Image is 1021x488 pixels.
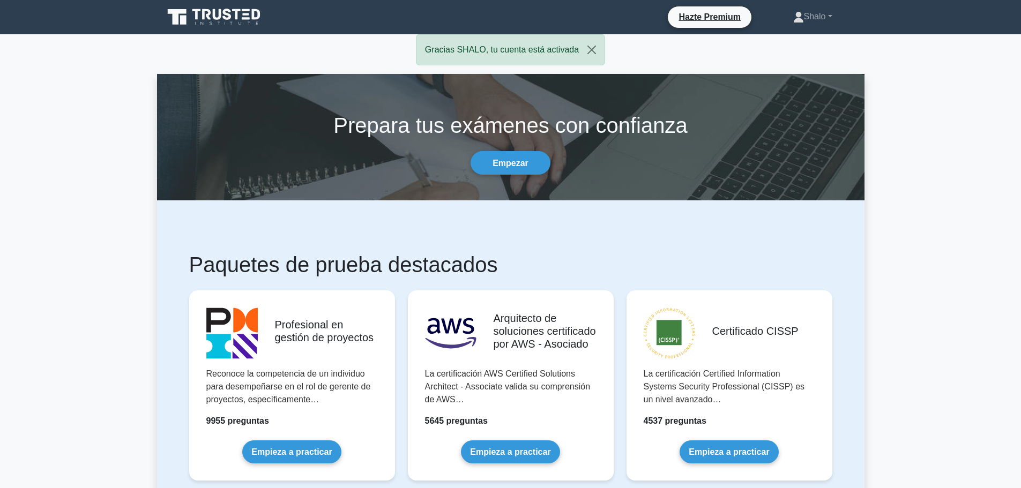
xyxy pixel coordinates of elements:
[461,440,560,463] a: Empieza a practicar
[189,253,498,276] font: Paquetes de prueba destacados
[579,35,605,65] button: Cerca
[333,114,687,137] font: Prepara tus exámenes con confianza
[767,6,858,27] a: Shalo
[242,440,341,463] a: Empieza a practicar
[672,10,747,24] a: Hazte Premium
[680,440,778,463] a: Empieza a practicar
[679,12,741,21] font: Hazte Premium
[425,45,579,54] font: Gracias SHALO, tu cuenta está activada
[493,159,528,168] font: Empezar
[804,12,826,21] font: Shalo
[471,151,550,174] a: Empezar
